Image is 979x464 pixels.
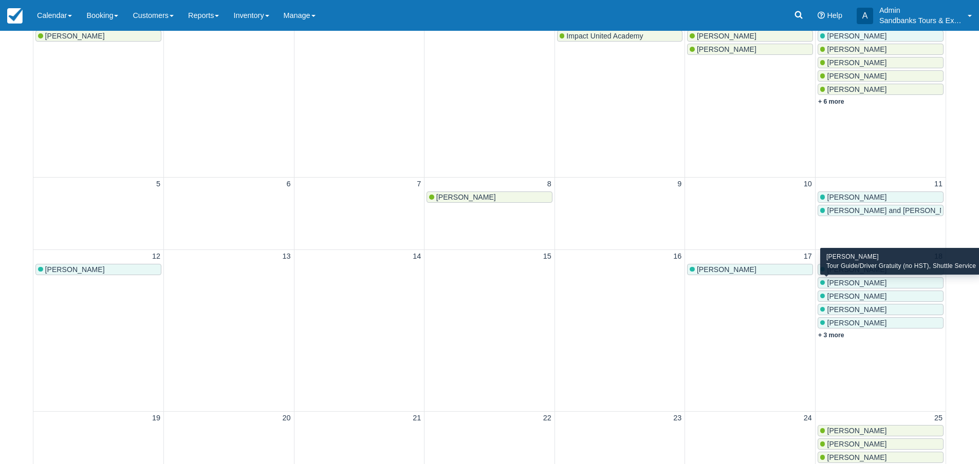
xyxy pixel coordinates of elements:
div: Tour Guide/Driver Gratuity (no HST), Shuttle Service [826,261,976,270]
img: checkfront-main-nav-mini-logo.png [7,8,23,24]
a: [PERSON_NAME] [818,30,944,42]
span: [PERSON_NAME] [827,453,886,461]
a: + 6 more [818,98,844,105]
span: [PERSON_NAME] [45,32,105,40]
span: [PERSON_NAME] [827,427,886,435]
span: [PERSON_NAME] [697,265,756,274]
span: Impact United Academy [566,32,643,40]
span: [PERSON_NAME] [827,72,886,80]
span: [PERSON_NAME] [827,279,886,287]
a: 23 [671,413,684,424]
a: 10 [802,179,814,190]
span: [PERSON_NAME] [697,32,756,40]
a: 16 [671,251,684,262]
a: [PERSON_NAME] [818,84,944,95]
span: [PERSON_NAME] and [PERSON_NAME] [827,206,963,215]
a: [PERSON_NAME] [687,264,813,275]
a: 7 [415,179,423,190]
a: [PERSON_NAME] [35,30,161,42]
a: 24 [802,413,814,424]
a: [PERSON_NAME] [818,304,944,315]
a: 9 [675,179,684,190]
span: Help [827,11,842,20]
a: [PERSON_NAME] [818,317,944,328]
span: [PERSON_NAME] [45,265,105,274]
p: Sandbanks Tours & Experiences [879,15,962,26]
a: 6 [285,179,293,190]
a: Impact United Academy [557,30,683,42]
div: A [857,8,873,24]
a: [PERSON_NAME] [427,191,552,203]
a: [PERSON_NAME] [818,191,944,203]
a: 20 [281,413,293,424]
a: 19 [150,413,162,424]
a: 21 [411,413,423,424]
a: 25 [932,413,945,424]
a: 15 [541,251,553,262]
a: [PERSON_NAME] [818,438,944,450]
a: [PERSON_NAME] [818,277,944,288]
a: [PERSON_NAME] [818,57,944,68]
a: [PERSON_NAME] [687,30,813,42]
span: [PERSON_NAME] [827,193,886,201]
span: [PERSON_NAME] [697,45,756,53]
a: 17 [802,251,814,262]
a: [PERSON_NAME] [687,44,813,55]
span: [PERSON_NAME] [436,193,496,201]
span: [PERSON_NAME] [827,292,886,300]
a: 11 [932,179,945,190]
a: 8 [545,179,553,190]
a: [PERSON_NAME] [818,425,944,436]
a: [PERSON_NAME] [818,70,944,82]
p: Admin [879,5,962,15]
a: 22 [541,413,553,424]
span: [PERSON_NAME] [827,59,886,67]
span: [PERSON_NAME] [827,305,886,314]
a: [PERSON_NAME] [818,452,944,463]
div: [PERSON_NAME] [826,252,976,261]
span: [PERSON_NAME] [827,32,886,40]
a: 5 [154,179,162,190]
span: [PERSON_NAME] [827,45,886,53]
a: [PERSON_NAME] [818,264,944,275]
a: [PERSON_NAME] and [PERSON_NAME] [818,205,944,216]
span: [PERSON_NAME] [827,440,886,448]
a: + 3 more [818,332,844,339]
a: 12 [150,251,162,262]
span: [PERSON_NAME] [827,85,886,93]
a: [PERSON_NAME] [818,44,944,55]
a: [PERSON_NAME] [35,264,161,275]
a: 14 [411,251,423,262]
i: Help [818,12,825,19]
a: 13 [281,251,293,262]
a: [PERSON_NAME] [818,291,944,302]
span: [PERSON_NAME] [827,319,886,327]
